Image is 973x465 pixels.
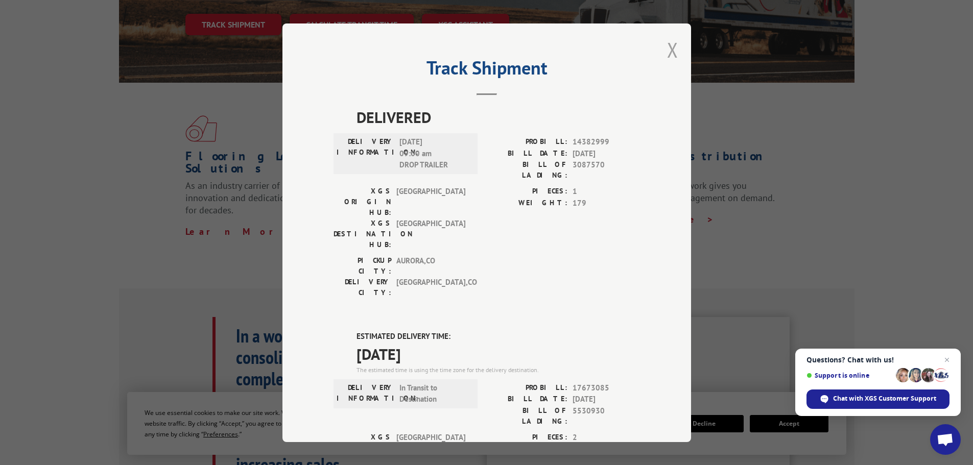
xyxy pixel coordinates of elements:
span: [GEOGRAPHIC_DATA] [396,186,465,218]
span: [GEOGRAPHIC_DATA] , CO [396,277,465,298]
h2: Track Shipment [334,61,640,80]
span: 1 [573,186,640,198]
span: [DATE] 09:00 am DROP TRAILER [399,136,468,171]
span: AURORA , CO [396,255,465,277]
span: Chat with XGS Customer Support [833,394,936,403]
span: [GEOGRAPHIC_DATA] [396,431,465,463]
span: Support is online [806,372,892,379]
label: XGS DESTINATION HUB: [334,218,391,250]
label: XGS ORIGIN HUB: [334,186,391,218]
label: BILL DATE: [487,148,567,159]
label: BILL OF LADING: [487,159,567,181]
span: [DATE] [573,394,640,405]
span: [DATE] [357,342,640,365]
label: PIECES: [487,431,567,443]
label: PROBILL: [487,136,567,148]
label: BILL OF LADING: [487,405,567,426]
button: Close modal [667,36,678,63]
div: The estimated time is using the time zone for the delivery destination. [357,365,640,374]
div: Chat with XGS Customer Support [806,389,950,409]
label: PROBILL: [487,382,567,394]
span: DELIVERED [357,106,640,129]
label: PICKUP CITY: [334,255,391,277]
label: DELIVERY CITY: [334,277,391,298]
span: [GEOGRAPHIC_DATA] [396,218,465,250]
span: Close chat [941,354,953,366]
span: 14382999 [573,136,640,148]
span: 17673085 [573,382,640,394]
label: BILL DATE: [487,394,567,405]
label: DELIVERY INFORMATION: [337,136,394,171]
label: XGS ORIGIN HUB: [334,431,391,463]
label: WEIGHT: [487,197,567,209]
span: In Transit to Destination [399,382,468,405]
label: PIECES: [487,186,567,198]
div: Open chat [930,424,961,455]
label: ESTIMATED DELIVERY TIME: [357,331,640,342]
span: 2 [573,431,640,443]
span: 5530930 [573,405,640,426]
span: Questions? Chat with us! [806,356,950,364]
span: [DATE] [573,148,640,159]
label: DELIVERY INFORMATION: [337,382,394,405]
span: 179 [573,197,640,209]
span: 3087570 [573,159,640,181]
